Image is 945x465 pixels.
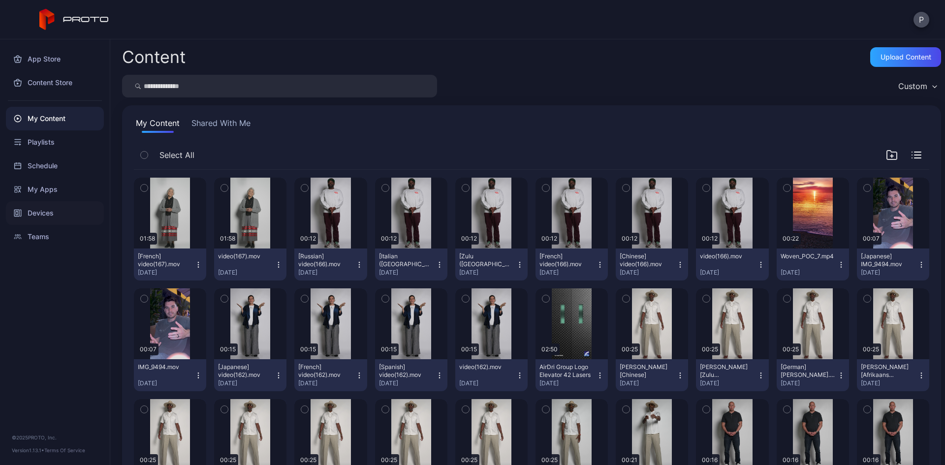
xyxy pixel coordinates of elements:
[857,359,929,391] button: [PERSON_NAME] [Afrikaans ([GEOGRAPHIC_DATA])[DATE]
[700,252,754,260] div: video(166).mov
[620,269,676,277] div: [DATE]
[696,248,768,280] button: video(166).mov[DATE]
[620,379,676,387] div: [DATE]
[459,363,513,371] div: video(162).mov
[218,363,272,379] div: [Japanese] video(162).mov
[6,154,104,178] a: Schedule
[294,359,367,391] button: [French] video(162).mov[DATE]
[298,269,355,277] div: [DATE]
[459,379,516,387] div: [DATE]
[379,379,436,387] div: [DATE]
[6,178,104,201] a: My Apps
[700,379,756,387] div: [DATE]
[6,225,104,248] a: Teams
[375,248,447,280] button: [Italian ([GEOGRAPHIC_DATA])] video(166).mov[DATE]
[459,252,513,268] div: [Zulu (South Africa)] video(166).mov
[214,248,286,280] button: video(167).mov[DATE]
[298,379,355,387] div: [DATE]
[138,363,192,371] div: IMG_9494.mov
[122,49,186,65] div: Content
[134,248,206,280] button: [French] video(167).mov[DATE]
[616,248,688,280] button: [Chinese] video(166).mov[DATE]
[777,359,849,391] button: [German] [PERSON_NAME].mp4[DATE]
[294,248,367,280] button: [Russian] video(166).mov[DATE]
[696,359,768,391] button: [PERSON_NAME] [Zulu ([GEOGRAPHIC_DATA])[DATE]
[218,269,275,277] div: [DATE]
[159,149,194,161] span: Select All
[861,379,917,387] div: [DATE]
[12,447,44,453] span: Version 1.13.1 •
[218,252,272,260] div: video(167).mov
[455,359,528,391] button: video(162).mov[DATE]
[777,248,849,280] button: Woven_POC_7.mp4[DATE]
[138,252,192,268] div: [French] video(167).mov
[298,252,352,268] div: [Russian] video(166).mov
[700,269,756,277] div: [DATE]
[6,107,104,130] a: My Content
[539,252,594,268] div: [French] video(166).mov
[861,269,917,277] div: [DATE]
[898,81,927,91] div: Custom
[781,269,837,277] div: [DATE]
[6,71,104,94] a: Content Store
[379,269,436,277] div: [DATE]
[616,359,688,391] button: [PERSON_NAME] [Chinese][DATE]
[12,434,98,441] div: © 2025 PROTO, Inc.
[861,363,915,379] div: JB Smoove [Afrikaans (South Africa)
[913,12,929,28] button: P
[539,269,596,277] div: [DATE]
[379,363,433,379] div: [Spanish] video(162).mov
[218,379,275,387] div: [DATE]
[535,359,608,391] button: AirDri Group Logo Elevator 42 Lasers[DATE]
[781,379,837,387] div: [DATE]
[781,363,835,379] div: [German] JB Smoove.mp4
[861,252,915,268] div: [Japanese] IMG_9494.mov
[620,252,674,268] div: [Chinese] video(166).mov
[189,117,252,133] button: Shared With Me
[870,47,941,67] button: Upload Content
[539,363,594,379] div: AirDri Group Logo Elevator 42 Lasers
[700,363,754,379] div: JB Smoove [Zulu (South Africa)
[535,248,608,280] button: [French] video(166).mov[DATE]
[138,269,194,277] div: [DATE]
[455,248,528,280] button: [Zulu ([GEOGRAPHIC_DATA])] video(166).mov[DATE]
[298,363,352,379] div: [French] video(162).mov
[620,363,674,379] div: JB Smoove [Chinese]
[134,117,182,133] button: My Content
[138,379,194,387] div: [DATE]
[781,252,835,260] div: Woven_POC_7.mp4
[214,359,286,391] button: [Japanese] video(162).mov[DATE]
[379,252,433,268] div: [Italian (Italy)] video(166).mov
[893,75,941,97] button: Custom
[375,359,447,391] button: [Spanish] video(162).mov[DATE]
[459,269,516,277] div: [DATE]
[134,359,206,391] button: IMG_9494.mov[DATE]
[881,53,931,61] div: Upload Content
[857,248,929,280] button: [Japanese] IMG_9494.mov[DATE]
[44,447,85,453] a: Terms Of Service
[539,379,596,387] div: [DATE]
[6,130,104,154] a: Playlists
[6,201,104,225] a: Devices
[6,47,104,71] a: App Store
